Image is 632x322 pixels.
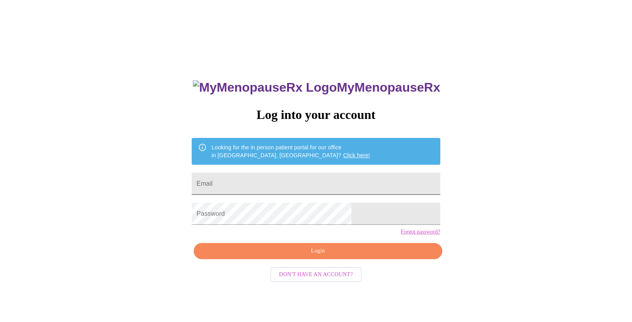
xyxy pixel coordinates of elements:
[401,229,440,235] a: Forgot password?
[268,270,364,277] a: Don't have an account?
[279,270,353,280] span: Don't have an account?
[343,152,370,158] a: Click here!
[203,246,433,256] span: Login
[193,80,337,95] img: MyMenopauseRx Logo
[270,267,362,282] button: Don't have an account?
[194,243,442,259] button: Login
[193,80,440,95] h3: MyMenopauseRx
[192,107,440,122] h3: Log into your account
[211,140,370,162] div: Looking for the in person patient portal for our office in [GEOGRAPHIC_DATA], [GEOGRAPHIC_DATA]?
